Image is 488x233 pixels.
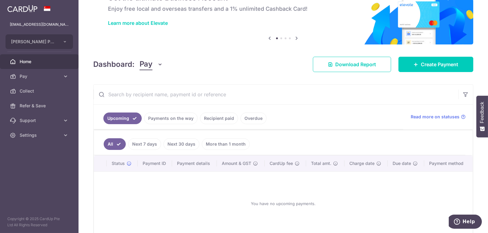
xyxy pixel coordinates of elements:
p: [EMAIL_ADDRESS][DOMAIN_NAME] [10,21,69,28]
th: Payment ID [138,155,172,171]
a: Recipient paid [200,113,238,124]
span: Charge date [349,160,375,166]
input: Search by recipient name, payment id or reference [94,85,458,104]
span: Download Report [335,61,376,68]
a: Payments on the way [144,113,198,124]
h4: Dashboard: [93,59,135,70]
button: Feedback - Show survey [476,96,488,137]
button: [PERSON_NAME] PTE. LTD. [6,34,73,49]
h6: Enjoy free local and overseas transfers and a 1% unlimited Cashback Card! [108,5,459,13]
span: Support [20,117,60,124]
span: Total amt. [311,160,331,166]
span: Due date [393,160,411,166]
span: [PERSON_NAME] PTE. LTD. [11,39,56,45]
a: Learn more about Elevate [108,20,168,26]
span: Read more on statuses [411,114,459,120]
div: You have no upcoming payments. [101,177,465,231]
a: Upcoming [103,113,142,124]
span: Pay [140,59,152,70]
a: More than 1 month [202,138,250,150]
span: Refer & Save [20,103,60,109]
button: Pay [140,59,163,70]
span: Settings [20,132,60,138]
span: Collect [20,88,60,94]
a: Next 7 days [128,138,161,150]
span: Create Payment [421,61,458,68]
a: Overdue [240,113,267,124]
a: Create Payment [398,57,473,72]
span: Pay [20,73,60,79]
span: Amount & GST [222,160,251,166]
a: Download Report [313,57,391,72]
th: Payment details [172,155,217,171]
th: Payment method [424,155,473,171]
span: Feedback [479,102,485,123]
span: Home [20,59,60,65]
a: All [104,138,126,150]
span: Status [112,160,125,166]
span: CardUp fee [270,160,293,166]
iframe: Opens a widget where you can find more information [449,215,482,230]
img: CardUp [7,5,37,12]
a: Next 30 days [163,138,199,150]
a: Read more on statuses [411,114,466,120]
